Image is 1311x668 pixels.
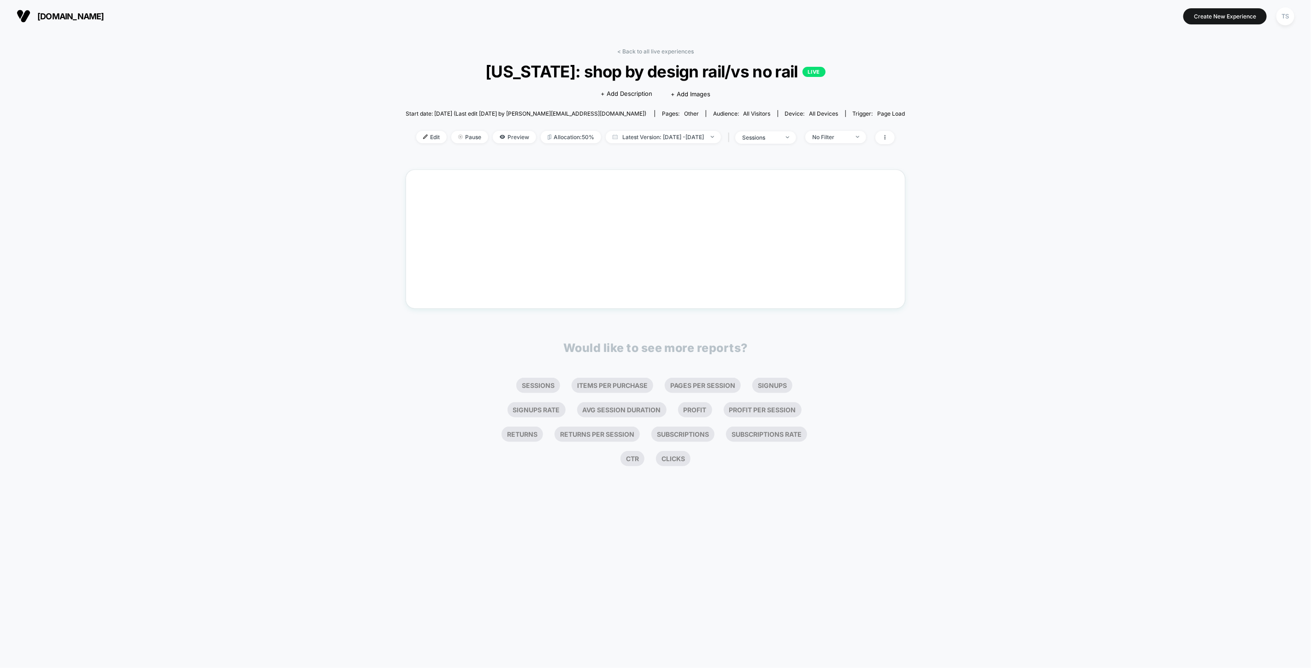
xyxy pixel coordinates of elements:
li: Subscriptions Rate [726,427,807,442]
li: Pages Per Session [665,378,741,393]
span: Start date: [DATE] (Last edit [DATE] by [PERSON_NAME][EMAIL_ADDRESS][DOMAIN_NAME]) [406,110,646,117]
span: + Add Images [671,90,710,98]
p: LIVE [803,67,826,77]
span: [DOMAIN_NAME] [37,12,104,21]
div: Pages: [662,110,699,117]
li: Items Per Purchase [572,378,653,393]
span: Pause [451,131,488,143]
span: other [684,110,699,117]
img: Visually logo [17,9,30,23]
div: Trigger: [853,110,905,117]
li: Profit Per Session [724,402,802,417]
span: all devices [809,110,839,117]
span: Latest Version: [DATE] - [DATE] [606,131,721,143]
img: end [458,135,463,139]
a: < Back to all live experiences [617,48,694,55]
p: Would like to see more reports? [563,341,748,355]
div: TS [1276,7,1294,25]
li: Profit [678,402,712,417]
button: Create New Experience [1183,8,1267,24]
img: end [856,136,859,138]
div: sessions [742,134,779,141]
li: Sessions [516,378,560,393]
img: edit [423,135,428,139]
div: Audience: [713,110,771,117]
li: Subscriptions [651,427,715,442]
li: Returns [502,427,543,442]
li: Clicks [656,451,691,466]
span: All Visitors [744,110,771,117]
span: Allocation: 50% [541,131,601,143]
li: Signups [752,378,792,393]
img: end [786,136,789,138]
li: Returns Per Session [555,427,640,442]
li: Ctr [620,451,644,466]
span: Preview [493,131,536,143]
img: end [711,136,714,138]
button: [DOMAIN_NAME] [14,9,107,23]
li: Signups Rate [508,402,566,417]
span: Page Load [878,110,905,117]
span: Device: [778,110,845,117]
span: Edit [416,131,447,143]
span: + Add Description [601,89,652,99]
img: rebalance [548,135,551,140]
span: [US_STATE]: shop by design rail/vs no rail [431,62,880,81]
img: calendar [613,135,618,139]
li: Avg Session Duration [577,402,667,417]
div: No Filter [812,134,849,141]
span: | [726,131,735,144]
button: TS [1274,7,1297,26]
